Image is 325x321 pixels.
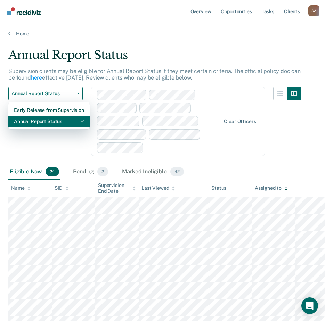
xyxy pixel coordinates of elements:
div: Pending2 [72,164,109,180]
div: Eligible Now24 [8,164,60,180]
div: A A [308,5,319,16]
img: Recidiviz [7,7,41,15]
div: Marked Ineligible42 [121,164,185,180]
span: 42 [170,167,184,176]
span: Annual Report Status [11,91,74,97]
a: Home [8,31,317,37]
div: Clear officers [224,118,256,124]
div: Annual Report Status [8,48,301,68]
div: SID [55,185,69,191]
div: Early Release from Supervision [14,105,84,116]
div: Supervision End Date [98,182,136,194]
span: 2 [97,167,108,176]
div: Last Viewed [141,185,175,191]
div: Open Intercom Messenger [301,297,318,314]
div: Assigned to [255,185,287,191]
div: Status [211,185,226,191]
div: Name [11,185,31,191]
a: here [31,74,42,81]
p: Supervision clients may be eligible for Annual Report Status if they meet certain criteria. The o... [8,68,301,81]
button: Profile dropdown button [308,5,319,16]
span: 24 [46,167,59,176]
button: Annual Report Status [8,87,83,100]
div: Annual Report Status [14,116,84,127]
